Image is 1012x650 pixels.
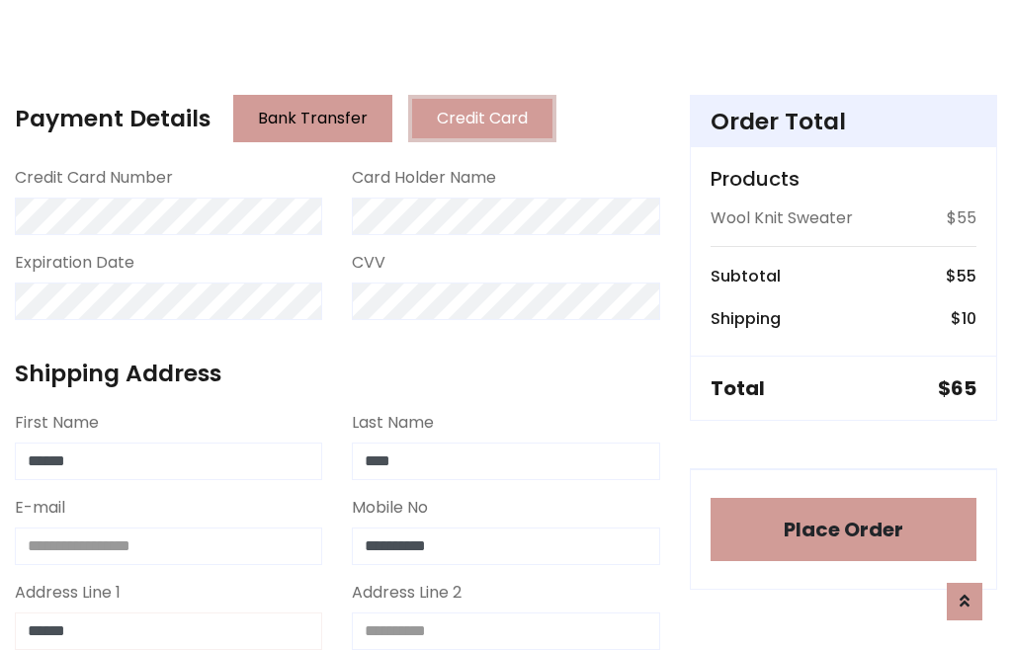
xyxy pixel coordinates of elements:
[15,581,121,605] label: Address Line 1
[947,206,976,230] p: $55
[352,251,385,275] label: CVV
[711,376,765,400] h5: Total
[15,105,211,132] h4: Payment Details
[946,267,976,285] h6: $
[15,360,660,387] h4: Shipping Address
[15,251,134,275] label: Expiration Date
[15,496,65,520] label: E-mail
[408,95,556,142] button: Credit Card
[352,496,428,520] label: Mobile No
[711,108,976,135] h4: Order Total
[233,95,392,142] button: Bank Transfer
[711,267,781,285] h6: Subtotal
[352,166,496,190] label: Card Holder Name
[951,374,976,402] span: 65
[938,376,976,400] h5: $
[711,309,781,328] h6: Shipping
[711,167,976,191] h5: Products
[957,265,976,287] span: 55
[15,411,99,435] label: First Name
[711,498,976,561] button: Place Order
[15,166,173,190] label: Credit Card Number
[951,309,976,328] h6: $
[962,307,976,330] span: 10
[352,411,434,435] label: Last Name
[352,581,462,605] label: Address Line 2
[711,206,853,230] p: Wool Knit Sweater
